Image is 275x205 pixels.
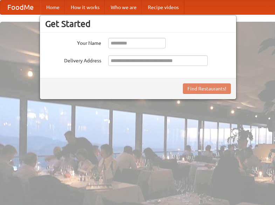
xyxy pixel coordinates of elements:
[142,0,184,14] a: Recipe videos
[45,55,101,64] label: Delivery Address
[0,0,41,14] a: FoodMe
[65,0,105,14] a: How it works
[105,0,142,14] a: Who we are
[45,38,101,47] label: Your Name
[183,83,231,94] button: Find Restaurants!
[45,19,231,29] h3: Get Started
[41,0,65,14] a: Home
